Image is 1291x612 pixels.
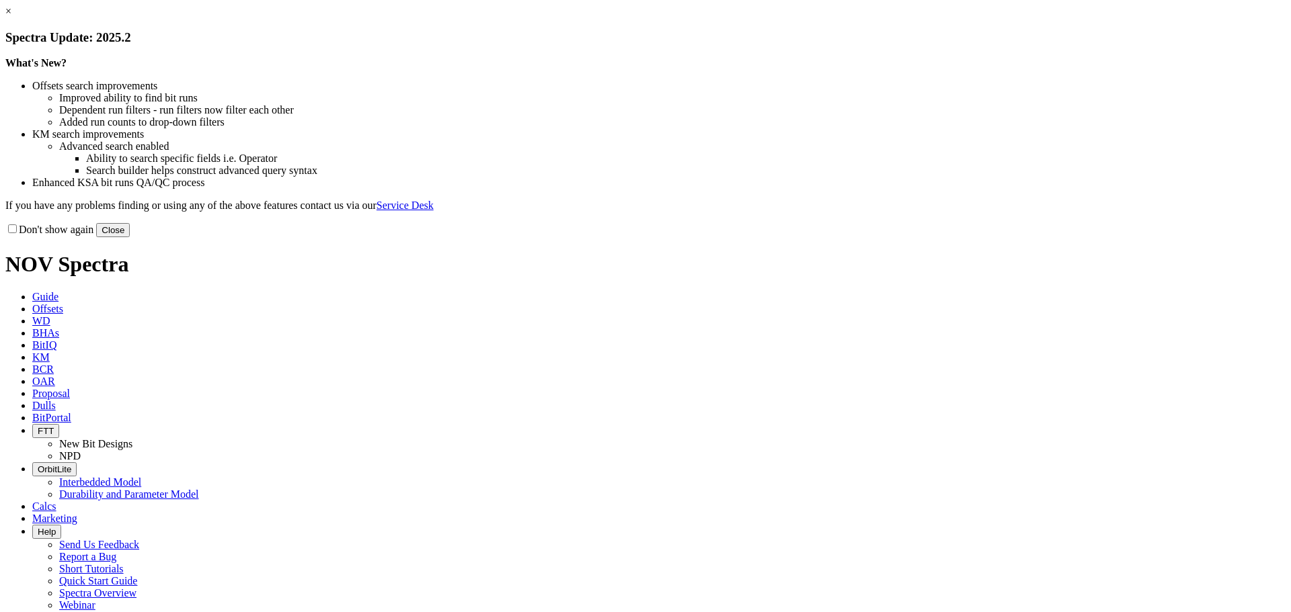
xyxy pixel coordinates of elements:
[32,513,77,524] span: Marketing
[59,539,139,550] a: Send Us Feedback
[59,104,1286,116] li: Dependent run filters - run filters now filter each other
[32,80,1286,92] li: Offsets search improvements
[59,140,1286,152] li: Advanced search enabled
[8,224,17,233] input: Don't show again
[59,563,124,574] a: Short Tutorials
[5,5,11,17] a: ×
[32,177,1286,189] li: Enhanced KSA bit runs QA/QC process
[59,450,81,462] a: NPD
[59,575,137,586] a: Quick Start Guide
[32,412,71,423] span: BitPortal
[32,500,56,512] span: Calcs
[96,223,130,237] button: Close
[5,224,93,235] label: Don't show again
[32,376,55,387] span: OAR
[32,315,50,326] span: WD
[32,128,1286,140] li: KM search improvements
[59,92,1286,104] li: Improved ability to find bit runs
[59,587,136,599] a: Spectra Overview
[59,116,1286,128] li: Added run counts to drop-down filters
[59,599,95,611] a: Webinar
[59,488,199,500] a: Durability and Parameter Model
[32,351,50,363] span: KM
[5,30,1286,45] h3: Spectra Update: 2025.2
[59,476,141,488] a: Interbedded Model
[377,200,434,211] a: Service Desk
[32,388,70,399] span: Proposal
[5,200,1286,212] p: If you have any problems finding or using any of the above features contact us via our
[59,551,116,562] a: Report a Bug
[86,152,1286,165] li: Ability to search specific fields i.e. Operator
[5,252,1286,277] h1: NOV Spectra
[5,57,67,69] strong: What's New?
[32,303,63,314] span: Offsets
[86,165,1286,177] li: Search builder helps construct advanced query syntax
[32,400,56,411] span: Dulls
[32,291,58,302] span: Guide
[38,426,54,436] span: FTT
[32,363,54,375] span: BCR
[59,438,132,449] a: New Bit Designs
[32,339,56,351] span: BitIQ
[38,464,71,474] span: OrbitLite
[32,327,59,339] span: BHAs
[38,527,56,537] span: Help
